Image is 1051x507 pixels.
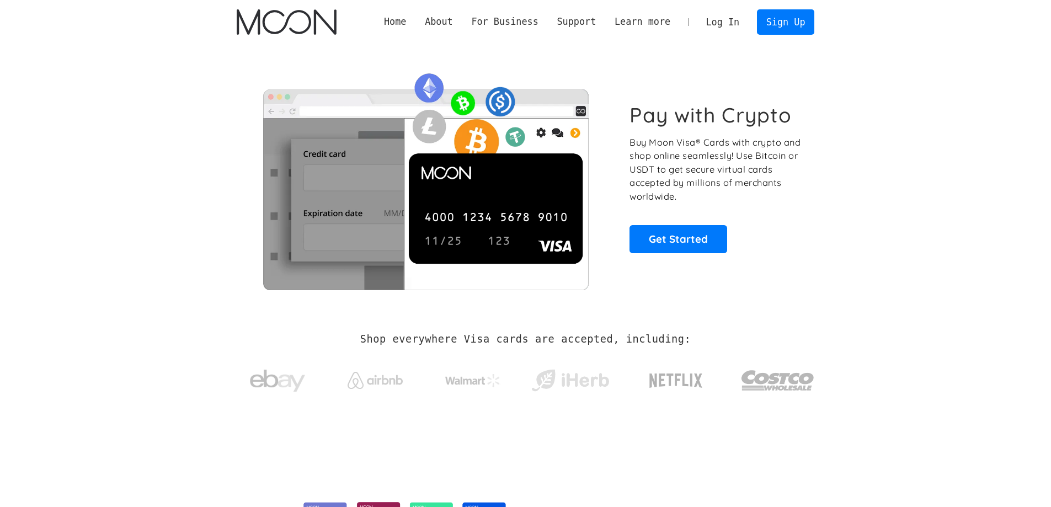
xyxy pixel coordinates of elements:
[627,356,725,400] a: Netflix
[237,9,337,35] a: home
[237,353,319,404] a: ebay
[757,9,814,34] a: Sign Up
[629,103,792,127] h1: Pay with Crypto
[605,15,680,29] div: Learn more
[425,15,453,29] div: About
[415,15,462,29] div: About
[741,360,815,401] img: Costco
[237,66,615,290] img: Moon Cards let you spend your crypto anywhere Visa is accepted.
[697,10,749,34] a: Log In
[348,372,403,389] img: Airbnb
[557,15,596,29] div: Support
[431,363,514,393] a: Walmart
[529,366,611,395] img: iHerb
[529,355,611,401] a: iHerb
[334,361,416,394] a: Airbnb
[237,9,337,35] img: Moon Logo
[615,15,670,29] div: Learn more
[462,15,548,29] div: For Business
[629,225,727,253] a: Get Started
[360,333,691,345] h2: Shop everywhere Visa cards are accepted, including:
[629,136,802,204] p: Buy Moon Visa® Cards with crypto and shop online seamlessly! Use Bitcoin or USDT to get secure vi...
[741,349,815,407] a: Costco
[471,15,538,29] div: For Business
[375,15,415,29] a: Home
[445,374,500,387] img: Walmart
[548,15,605,29] div: Support
[648,367,703,394] img: Netflix
[250,364,305,398] img: ebay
